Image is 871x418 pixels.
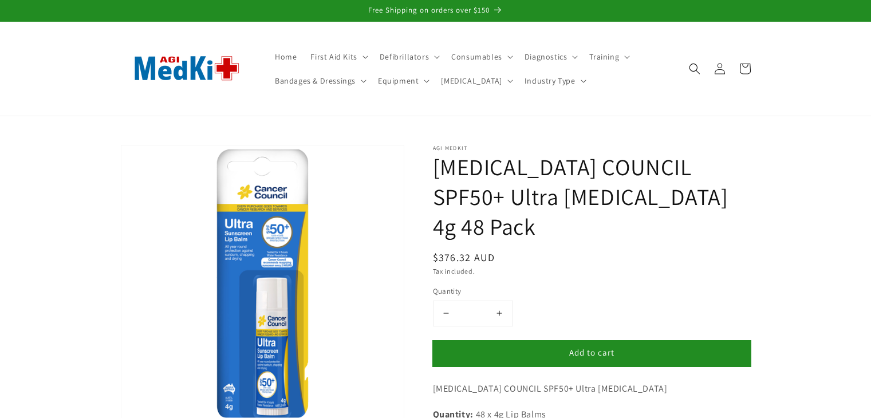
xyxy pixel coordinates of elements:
summary: Bandages & Dressings [268,69,371,93]
summary: Defibrillators [373,45,444,69]
span: Add to cart [569,348,614,358]
span: Equipment [378,76,419,86]
h1: [MEDICAL_DATA] COUNCIL SPF50+ Ultra [MEDICAL_DATA] 4g 48 Pack [433,152,751,241]
span: Industry Type [525,76,576,86]
span: Home [275,52,297,62]
summary: Consumables [444,45,518,69]
span: First Aid Kits [310,52,357,62]
summary: Diagnostics [518,45,583,69]
img: AGI MedKit [121,37,253,100]
summary: Training [582,45,634,69]
span: $376.32 AUD [433,251,495,264]
summary: [MEDICAL_DATA] [434,69,517,93]
p: [MEDICAL_DATA] COUNCIL SPF50+ Ultra [MEDICAL_DATA] [433,381,751,397]
p: Free Shipping on orders over $150 [11,6,860,15]
span: Training [589,52,619,62]
span: Consumables [451,52,502,62]
a: Home [268,45,304,69]
span: [MEDICAL_DATA] [441,76,502,86]
span: Diagnostics [525,52,567,62]
span: Defibrillators [380,52,429,62]
div: Tax included. [433,266,751,277]
p: AGI MedKit [433,145,751,152]
summary: First Aid Kits [304,45,372,69]
summary: Industry Type [518,69,591,93]
button: Add to cart [433,341,751,366]
summary: Equipment [371,69,434,93]
label: Quantity [433,286,645,297]
span: Bandages & Dressings [275,76,356,86]
summary: Search [682,56,707,81]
